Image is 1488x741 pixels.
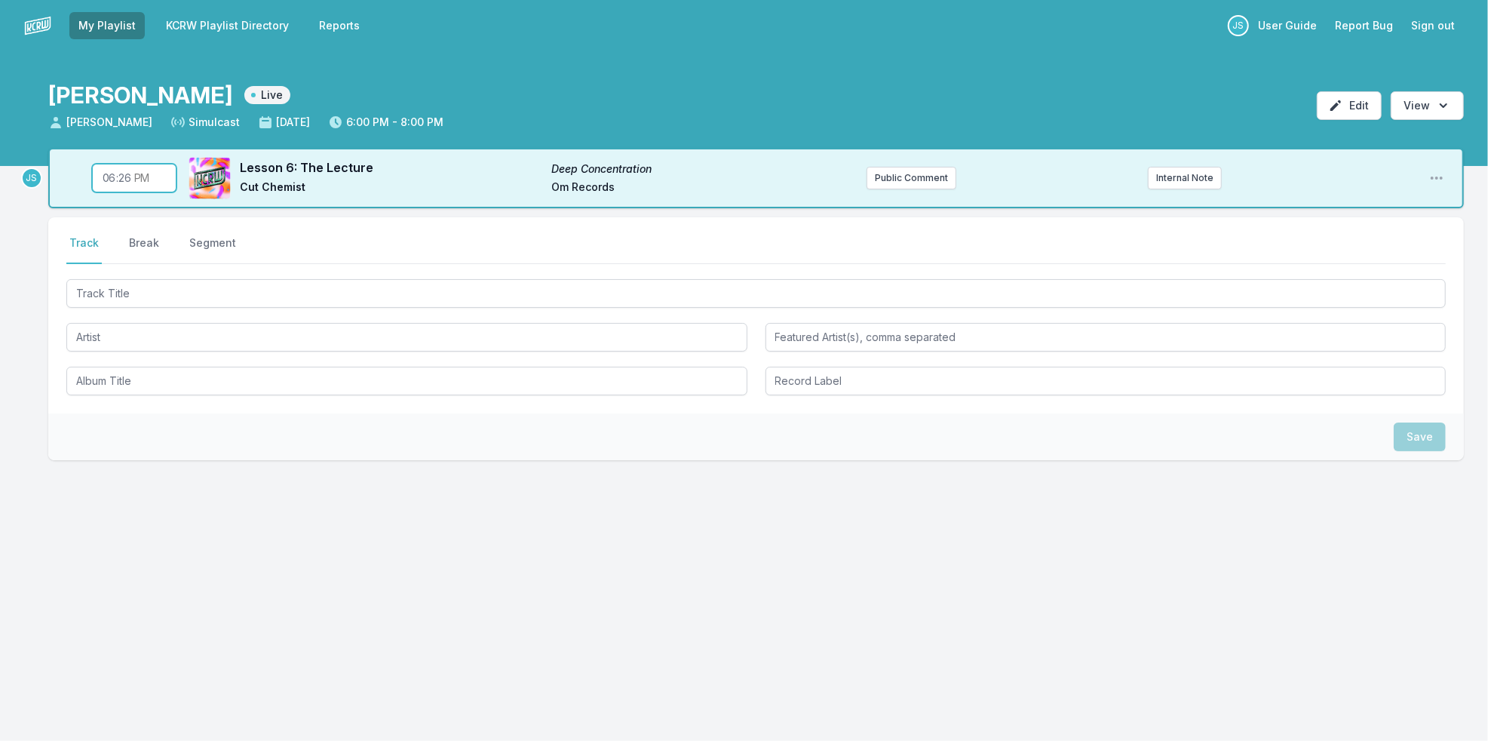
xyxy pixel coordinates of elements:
[69,12,145,39] a: My Playlist
[1148,167,1222,189] button: Internal Note
[765,367,1447,395] input: Record Label
[48,115,152,130] span: [PERSON_NAME]
[240,180,543,198] span: Cut Chemist
[258,115,310,130] span: [DATE]
[244,86,290,104] span: Live
[189,157,231,199] img: Deep Concentration
[1429,171,1444,186] button: Open playlist item options
[240,158,543,177] span: Lesson 6: The Lecture
[48,81,232,109] h1: [PERSON_NAME]
[66,367,747,395] input: Album Title
[765,323,1447,352] input: Featured Artist(s), comma separated
[867,167,956,189] button: Public Comment
[66,235,102,264] button: Track
[1394,423,1446,451] button: Save
[1402,12,1464,39] button: Sign out
[1326,12,1402,39] a: Report Bug
[552,161,855,177] span: Deep Concentration
[170,115,240,130] span: Simulcast
[21,168,42,189] p: Jeremy Sole
[66,279,1446,308] input: Track Title
[157,12,298,39] a: KCRW Playlist Directory
[310,12,369,39] a: Reports
[126,235,162,264] button: Break
[328,115,443,130] span: 6:00 PM - 8:00 PM
[186,235,239,264] button: Segment
[1228,15,1249,36] p: Jeremy Sole
[1249,12,1326,39] a: User Guide
[552,180,855,198] span: Om Records
[24,12,51,39] img: logo-white-87cec1fa9cbef997252546196dc51331.png
[1391,91,1464,120] button: Open options
[66,323,747,352] input: Artist
[1317,91,1382,120] button: Edit
[92,164,176,192] input: Timestamp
